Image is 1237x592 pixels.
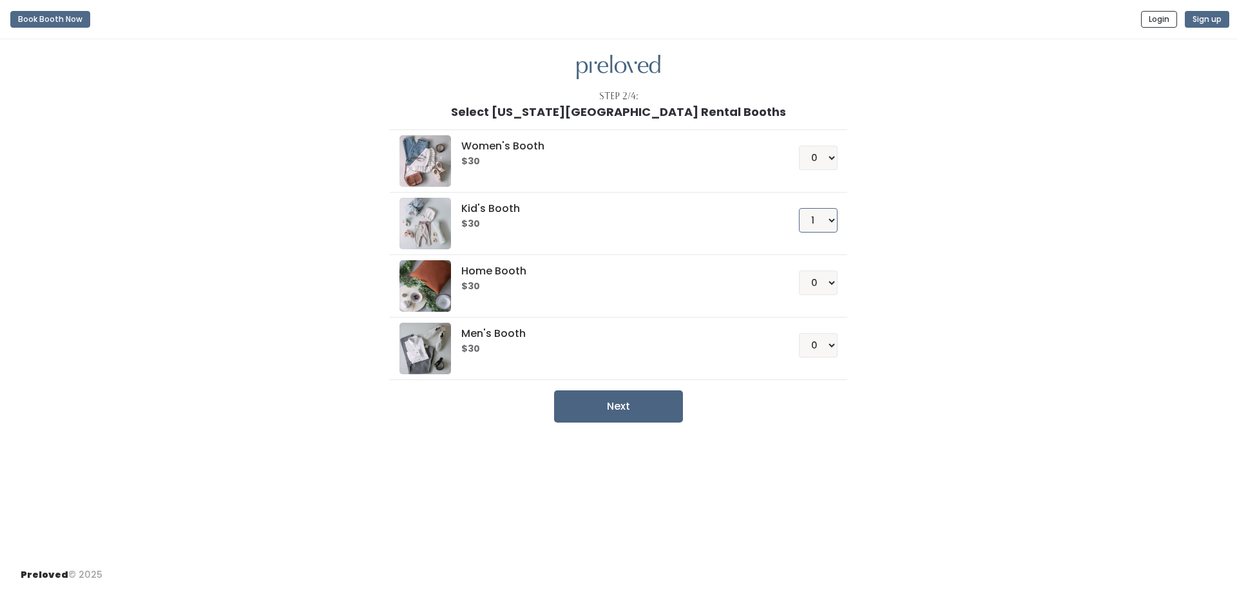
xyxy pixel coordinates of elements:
div: © 2025 [21,558,102,582]
h5: Men's Booth [461,328,767,339]
img: preloved logo [399,198,451,249]
h6: $30 [461,282,767,292]
button: Book Booth Now [10,11,90,28]
h6: $30 [461,219,767,229]
div: Step 2/4: [599,90,638,103]
img: preloved logo [399,323,451,374]
h5: Home Booth [461,265,767,277]
h6: $30 [461,344,767,354]
h6: $30 [461,157,767,167]
img: preloved logo [577,55,660,80]
img: preloved logo [399,260,451,312]
img: preloved logo [399,135,451,187]
button: Login [1141,11,1177,28]
a: Book Booth Now [10,5,90,33]
h5: Kid's Booth [461,203,767,215]
span: Preloved [21,568,68,581]
h1: Select [US_STATE][GEOGRAPHIC_DATA] Rental Booths [451,106,786,119]
button: Next [554,390,683,423]
button: Sign up [1185,11,1229,28]
h5: Women's Booth [461,140,767,152]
